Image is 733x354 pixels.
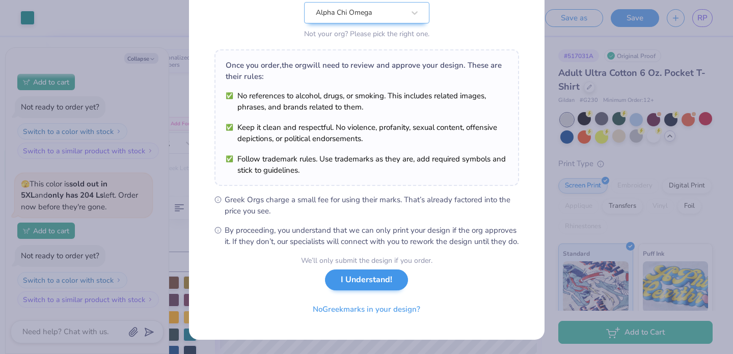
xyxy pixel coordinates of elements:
span: Greek Orgs charge a small fee for using their marks. That’s already factored into the price you see. [225,194,519,216]
li: Follow trademark rules. Use trademarks as they are, add required symbols and stick to guidelines. [226,153,508,176]
li: No references to alcohol, drugs, or smoking. This includes related images, phrases, and brands re... [226,90,508,113]
div: Once you order, the org will need to review and approve your design. These are their rules: [226,60,508,82]
div: We’ll only submit the design if you order. [301,255,432,266]
button: NoGreekmarks in your design? [304,299,429,320]
li: Keep it clean and respectful. No violence, profanity, sexual content, offensive depictions, or po... [226,122,508,144]
button: I Understand! [325,269,408,290]
div: Not your org? Please pick the right one. [304,29,429,39]
span: By proceeding, you understand that we can only print your design if the org approves it. If they ... [225,225,519,247]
